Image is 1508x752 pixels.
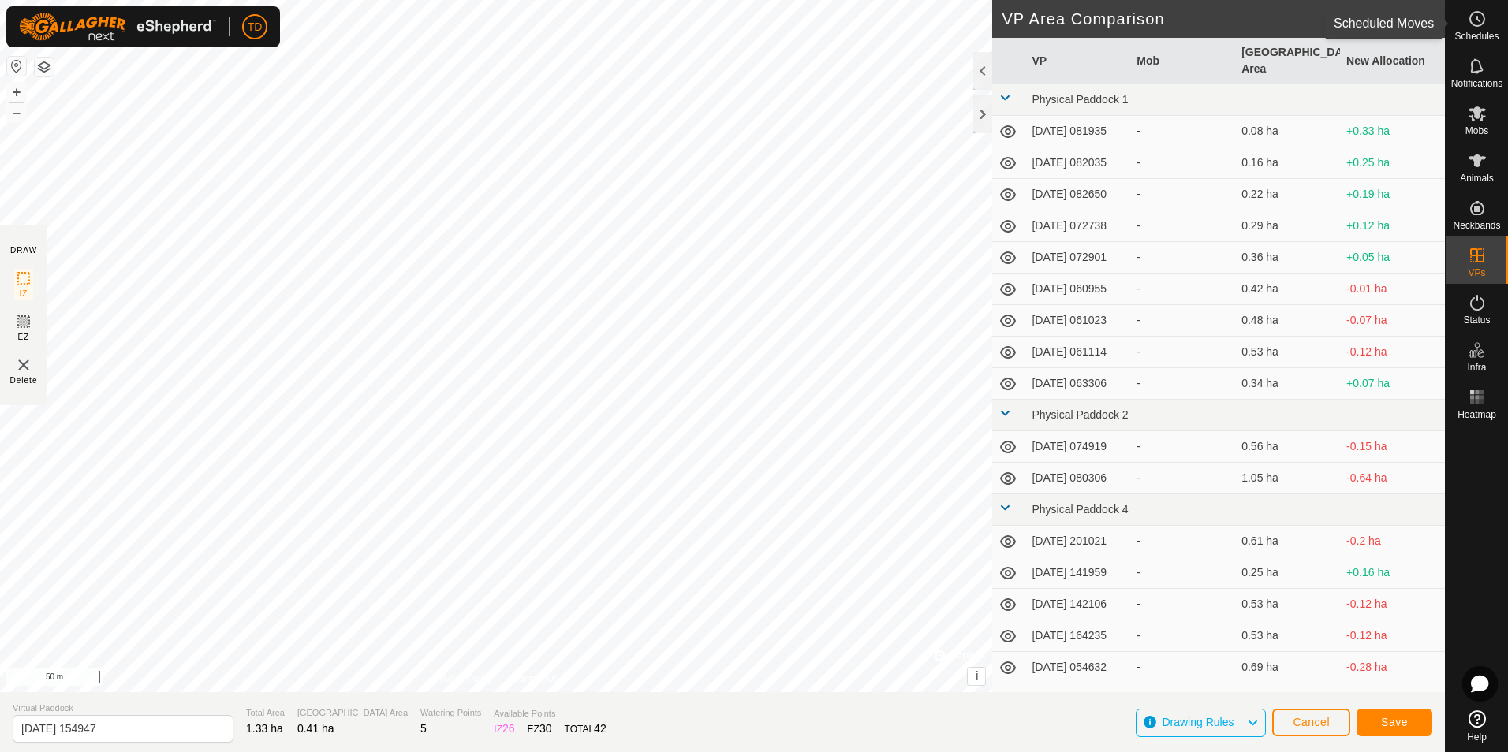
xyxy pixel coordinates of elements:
[1025,463,1130,494] td: [DATE] 080306
[1340,38,1445,84] th: New Allocation
[19,13,216,41] img: Gallagher Logo
[1137,375,1229,392] div: -
[1025,242,1130,274] td: [DATE] 072901
[20,288,28,300] span: IZ
[1137,154,1229,171] div: -
[1162,716,1234,728] span: Drawing Rules
[1137,312,1229,329] div: -
[1137,123,1229,140] div: -
[1137,438,1229,455] div: -
[1235,620,1340,652] td: 0.53 ha
[1235,116,1340,147] td: 0.08 ha
[1235,337,1340,368] td: 0.53 ha
[968,668,985,685] button: i
[1340,652,1445,683] td: -0.28 ha
[434,672,493,686] a: Privacy Policy
[14,356,33,374] img: VP
[1235,463,1340,494] td: 1.05 ha
[1137,344,1229,360] div: -
[1137,691,1229,707] div: -
[1235,210,1340,242] td: 0.29 ha
[18,331,30,343] span: EZ
[1465,126,1488,136] span: Mobs
[1137,627,1229,644] div: -
[1137,281,1229,297] div: -
[10,374,38,386] span: Delete
[1340,337,1445,368] td: -0.12 ha
[1467,732,1487,742] span: Help
[420,722,427,735] span: 5
[1025,683,1130,715] td: [DATE] 140032
[1025,179,1130,210] td: [DATE] 082650
[1235,652,1340,683] td: 0.69 ha
[1235,274,1340,305] td: 0.42 ha
[1235,431,1340,463] td: 0.56 ha
[7,103,26,122] button: –
[1137,470,1229,486] div: -
[420,706,481,720] span: Watering Points
[1340,305,1445,337] td: -0.07 ha
[594,722,607,735] span: 42
[1137,564,1229,581] div: -
[1235,305,1340,337] td: 0.48 ha
[1235,589,1340,620] td: 0.53 ha
[1025,589,1130,620] td: [DATE] 142106
[1340,368,1445,400] td: +0.07 ha
[10,244,37,256] div: DRAW
[1032,408,1128,421] span: Physical Paddock 2
[1357,709,1432,736] button: Save
[1340,179,1445,210] td: +0.19 ha
[1137,659,1229,676] div: -
[246,706,285,720] span: Total Area
[1453,221,1500,230] span: Neckbands
[1025,557,1130,589] td: [DATE] 141959
[7,83,26,102] button: +
[1272,709,1350,736] button: Cancel
[1458,410,1496,419] span: Heatmap
[528,720,552,737] div: EZ
[1137,218,1229,234] div: -
[539,722,552,735] span: 30
[1025,431,1130,463] td: [DATE] 074919
[1340,557,1445,589] td: +0.16 ha
[1340,620,1445,652] td: -0.12 ha
[1002,9,1445,28] h2: VP Area Comparison
[1025,274,1130,305] td: [DATE] 060955
[1454,32,1499,41] span: Schedules
[297,722,334,735] span: 0.41 ha
[1340,463,1445,494] td: -0.64 ha
[35,58,54,76] button: Map Layers
[1467,363,1486,372] span: Infra
[1463,315,1490,325] span: Status
[1025,652,1130,683] td: [DATE] 054632
[1340,526,1445,557] td: -0.2 ha
[1025,368,1130,400] td: [DATE] 063306
[1381,716,1408,728] span: Save
[494,720,514,737] div: IZ
[1468,268,1485,277] span: VPs
[494,707,606,720] span: Available Points
[7,57,26,76] button: Reset Map
[1340,589,1445,620] td: -0.12 ha
[1025,337,1130,368] td: [DATE] 061114
[13,702,233,715] span: Virtual Paddock
[1235,242,1340,274] td: 0.36 ha
[1137,533,1229,549] div: -
[1025,38,1130,84] th: VP
[1235,526,1340,557] td: 0.61 ha
[1460,173,1494,183] span: Animals
[1130,38,1235,84] th: Mob
[1137,186,1229,203] div: -
[1025,526,1130,557] td: [DATE] 201021
[1340,242,1445,274] td: +0.05 ha
[1032,93,1128,106] span: Physical Paddock 1
[1032,503,1128,516] span: Physical Paddock 4
[1235,368,1340,400] td: 0.34 ha
[1451,79,1502,88] span: Notifications
[502,722,515,735] span: 26
[1025,620,1130,652] td: [DATE] 164235
[1340,210,1445,242] td: +0.12 ha
[1340,683,1445,715] td: -0.51 ha
[1340,147,1445,179] td: +0.25 ha
[1025,210,1130,242] td: [DATE] 072738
